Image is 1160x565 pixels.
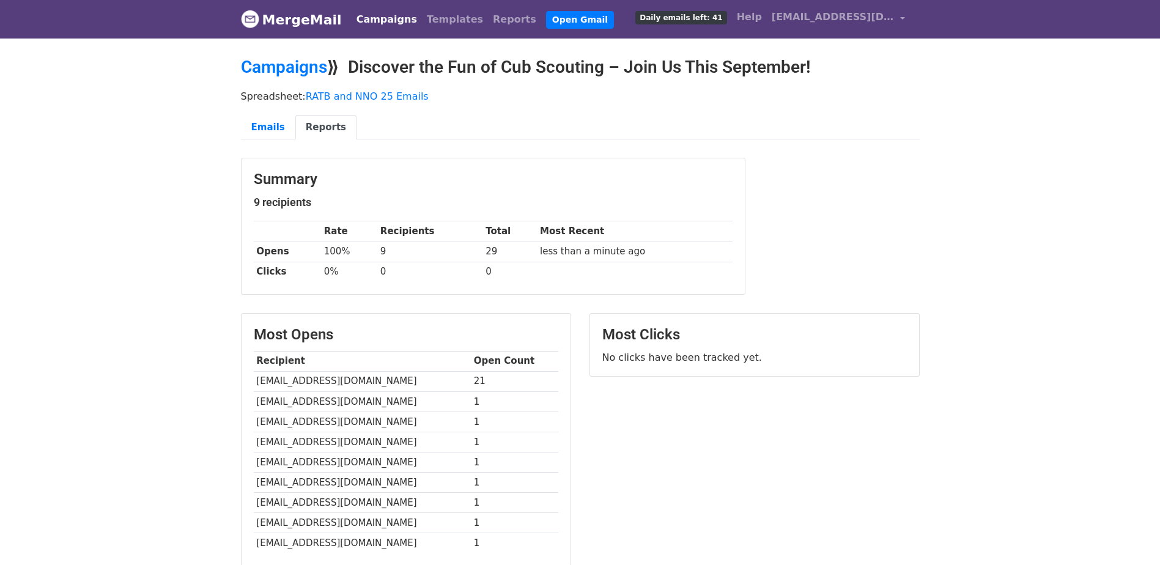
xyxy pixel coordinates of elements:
a: Emails [241,115,295,140]
th: Recipients [377,221,482,242]
p: Spreadsheet: [241,90,920,103]
th: Clicks [254,262,321,282]
td: [EMAIL_ADDRESS][DOMAIN_NAME] [254,412,471,432]
p: No clicks have been tracked yet. [602,351,907,364]
a: Campaigns [352,7,422,32]
th: Open Count [471,351,558,371]
td: 1 [471,391,558,412]
th: Opens [254,242,321,262]
td: 1 [471,473,558,493]
td: less than a minute ago [537,242,732,262]
td: 1 [471,513,558,533]
a: MergeMail [241,7,342,32]
td: 1 [471,452,558,473]
span: Daily emails left: 41 [635,11,726,24]
td: 1 [471,432,558,452]
a: RATB and NNO 25 Emails [306,90,429,102]
td: 1 [471,493,558,513]
h5: 9 recipients [254,196,733,209]
td: 9 [377,242,482,262]
td: 0 [482,262,537,282]
td: [EMAIL_ADDRESS][DOMAIN_NAME] [254,452,471,473]
td: 1 [471,412,558,432]
td: 100% [321,242,377,262]
h3: Most Clicks [602,326,907,344]
th: Most Recent [537,221,732,242]
th: Recipient [254,351,471,371]
a: Help [732,5,767,29]
td: 1 [471,533,558,553]
td: [EMAIL_ADDRESS][DOMAIN_NAME] [254,432,471,452]
td: [EMAIL_ADDRESS][DOMAIN_NAME] [254,371,471,391]
img: MergeMail logo [241,10,259,28]
h3: Most Opens [254,326,558,344]
span: [EMAIL_ADDRESS][DOMAIN_NAME] [772,10,894,24]
td: [EMAIL_ADDRESS][DOMAIN_NAME] [254,473,471,493]
td: [EMAIL_ADDRESS][DOMAIN_NAME] [254,391,471,412]
th: Rate [321,221,377,242]
a: Daily emails left: 41 [630,5,731,29]
th: Total [482,221,537,242]
a: [EMAIL_ADDRESS][DOMAIN_NAME] [767,5,910,34]
h2: ⟫ Discover the Fun of Cub Scouting – Join Us This September! [241,57,920,78]
a: Campaigns [241,57,327,77]
td: 21 [471,371,558,391]
a: Reports [295,115,356,140]
td: [EMAIL_ADDRESS][DOMAIN_NAME] [254,513,471,533]
td: 0 [377,262,482,282]
td: [EMAIL_ADDRESS][DOMAIN_NAME] [254,533,471,553]
td: 0% [321,262,377,282]
a: Open Gmail [546,11,614,29]
h3: Summary [254,171,733,188]
td: [EMAIL_ADDRESS][DOMAIN_NAME] [254,493,471,513]
td: 29 [482,242,537,262]
a: Templates [422,7,488,32]
a: Reports [488,7,541,32]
